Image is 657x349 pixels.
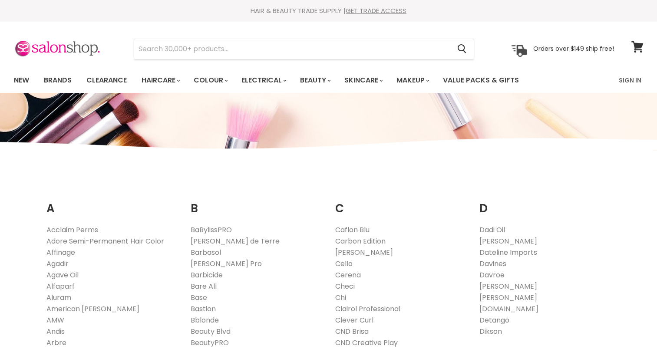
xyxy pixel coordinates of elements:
[335,304,400,314] a: Clairol Professional
[335,188,467,217] h2: C
[7,68,570,93] ul: Main menu
[294,71,336,89] a: Beauty
[3,7,654,15] div: HAIR & BEAUTY TRADE SUPPLY |
[46,188,178,217] h2: A
[191,293,207,303] a: Base
[191,281,217,291] a: Bare All
[436,71,525,89] a: Value Packs & Gifts
[134,39,474,59] form: Product
[46,259,69,269] a: Agadir
[614,71,647,89] a: Sign In
[46,293,71,303] a: Aluram
[134,39,451,59] input: Search
[46,338,66,348] a: Arbre
[479,304,538,314] a: [DOMAIN_NAME]
[46,315,64,325] a: AMW
[46,225,98,235] a: Acclaim Perms
[191,304,216,314] a: Bastion
[191,338,229,348] a: BeautyPRO
[479,188,611,217] h2: D
[335,338,398,348] a: CND Creative Play
[479,281,537,291] a: [PERSON_NAME]
[335,270,361,280] a: Cerena
[346,6,406,15] a: GET TRADE ACCESS
[235,71,292,89] a: Electrical
[479,326,502,336] a: Dikson
[335,259,353,269] a: Cello
[390,71,435,89] a: Makeup
[191,247,221,257] a: Barbasol
[37,71,78,89] a: Brands
[80,71,133,89] a: Clearance
[191,270,223,280] a: Barbicide
[46,236,164,246] a: Adore Semi-Permanent Hair Color
[335,315,373,325] a: Clever Curl
[479,225,505,235] a: Dadi Oil
[335,293,346,303] a: Chi
[335,247,393,257] a: [PERSON_NAME]
[191,259,262,269] a: [PERSON_NAME] Pro
[479,259,506,269] a: Davines
[451,39,474,59] button: Search
[479,236,537,246] a: [PERSON_NAME]
[335,225,370,235] a: Caflon Blu
[479,293,537,303] a: [PERSON_NAME]
[479,315,509,325] a: Detango
[7,71,36,89] a: New
[46,270,79,280] a: Agave Oil
[533,45,614,53] p: Orders over $149 ship free!
[3,68,654,93] nav: Main
[191,236,280,246] a: [PERSON_NAME] de Terre
[479,270,505,280] a: Davroe
[191,225,232,235] a: BaBylissPRO
[46,304,139,314] a: American [PERSON_NAME]
[46,326,65,336] a: Andis
[335,236,386,246] a: Carbon Edition
[479,247,537,257] a: Dateline Imports
[135,71,185,89] a: Haircare
[46,281,75,291] a: Alfaparf
[335,326,369,336] a: CND Brisa
[191,315,219,325] a: Bblonde
[338,71,388,89] a: Skincare
[187,71,233,89] a: Colour
[191,188,322,217] h2: B
[46,247,75,257] a: Affinage
[335,281,355,291] a: Checi
[191,326,231,336] a: Beauty Blvd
